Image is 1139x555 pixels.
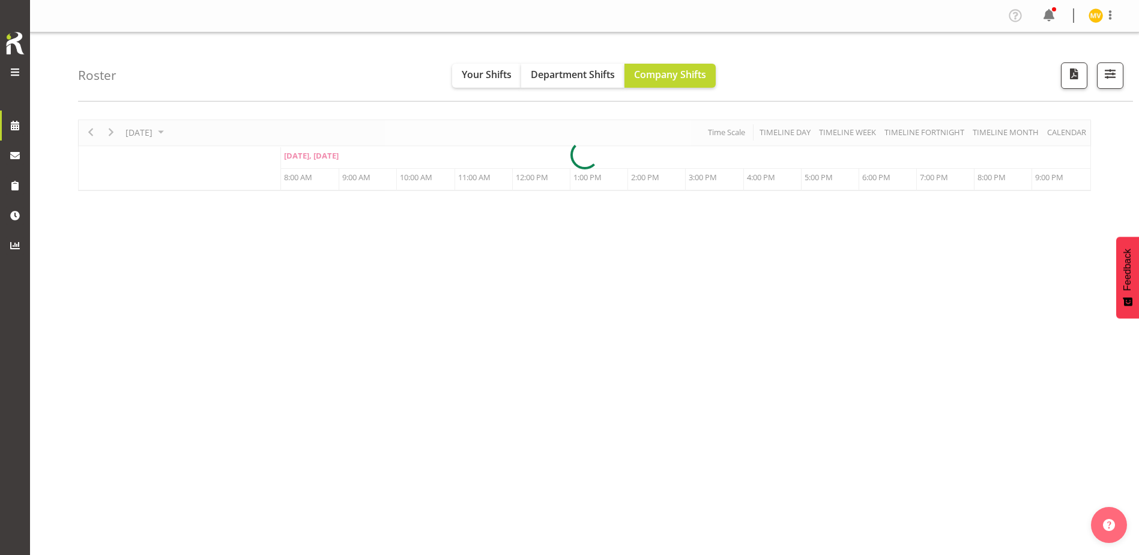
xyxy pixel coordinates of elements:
[1122,249,1133,291] span: Feedback
[1103,519,1115,531] img: help-xxl-2.png
[624,64,716,88] button: Company Shifts
[531,68,615,81] span: Department Shifts
[1089,8,1103,23] img: marion-van-voornveld11681.jpg
[521,64,624,88] button: Department Shifts
[462,68,512,81] span: Your Shifts
[452,64,521,88] button: Your Shifts
[634,68,706,81] span: Company Shifts
[3,30,27,56] img: Rosterit icon logo
[1116,237,1139,318] button: Feedback - Show survey
[1097,62,1123,89] button: Filter Shifts
[1061,62,1087,89] button: Download a PDF of the roster for the current day
[78,68,116,82] h4: Roster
